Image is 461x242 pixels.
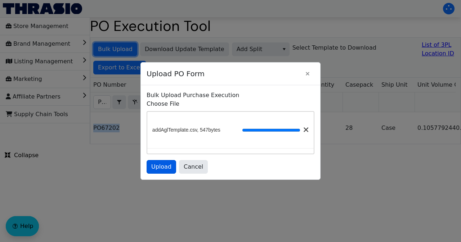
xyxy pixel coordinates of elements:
[151,163,171,171] span: Upload
[184,163,203,171] span: Cancel
[147,160,176,174] button: Upload
[301,67,314,81] button: Close
[179,160,208,174] button: Cancel
[152,126,220,134] span: addAglTemplate.csv, 547bytes
[147,65,301,83] span: Upload PO Form
[147,91,314,100] p: Bulk Upload Purchase Execution
[147,100,314,108] label: Choose File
